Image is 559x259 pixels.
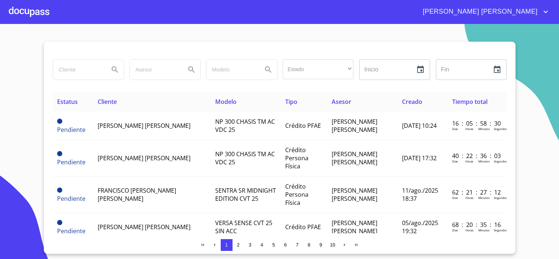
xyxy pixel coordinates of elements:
[280,239,291,251] button: 6
[57,151,62,156] span: Pendiente
[57,195,85,203] span: Pendiente
[98,122,191,130] span: [PERSON_NAME] [PERSON_NAME]
[402,154,437,162] span: [DATE] 17:32
[283,59,353,79] div: ​
[417,6,550,18] button: account of current user
[465,159,474,163] p: Horas
[215,118,275,134] span: NP 300 CHASIS TM AC VDC 25
[215,150,275,166] span: NP 300 CHASIS TM AC VDC 25
[285,223,321,231] span: Crédito PFAE
[296,242,298,248] span: 7
[57,227,85,235] span: Pendiente
[285,122,321,130] span: Crédito PFAE
[402,186,438,203] span: 11/ago./2025 18:37
[452,98,488,106] span: Tiempo total
[285,146,308,170] span: Crédito Persona Física
[327,239,339,251] button: 10
[332,98,351,106] span: Asesor
[57,98,78,106] span: Estatus
[272,242,275,248] span: 5
[237,242,240,248] span: 2
[402,98,422,106] span: Creado
[130,60,180,80] input: search
[315,239,327,251] button: 9
[225,242,228,248] span: 1
[98,186,176,203] span: FRANCISCO [PERSON_NAME] [PERSON_NAME]
[215,98,237,106] span: Modelo
[465,127,474,131] p: Horas
[452,228,458,232] p: Dias
[494,196,507,200] p: Segundos
[319,242,322,248] span: 9
[284,242,287,248] span: 6
[330,242,335,248] span: 10
[57,188,62,193] span: Pendiente
[285,98,297,106] span: Tipo
[332,219,377,235] span: [PERSON_NAME] [PERSON_NAME]
[452,127,458,131] p: Dias
[106,61,124,78] button: Search
[244,239,256,251] button: 3
[478,159,490,163] p: Minutos
[452,152,502,160] p: 40 : 22 : 36 : 03
[465,196,474,200] p: Horas
[494,127,507,131] p: Segundos
[98,223,191,231] span: [PERSON_NAME] [PERSON_NAME]
[53,60,103,80] input: search
[478,228,490,232] p: Minutos
[256,239,268,251] button: 4
[478,196,490,200] p: Minutos
[215,186,276,203] span: SENTRA SR MIDNIGHT EDITION CVT 25
[452,196,458,200] p: Dias
[233,239,244,251] button: 2
[261,242,263,248] span: 4
[98,98,117,106] span: Cliente
[268,239,280,251] button: 5
[494,159,507,163] p: Segundos
[259,61,277,78] button: Search
[303,239,315,251] button: 8
[332,118,377,134] span: [PERSON_NAME] [PERSON_NAME]
[478,127,490,131] p: Minutos
[57,119,62,124] span: Pendiente
[402,122,437,130] span: [DATE] 10:24
[332,186,377,203] span: [PERSON_NAME] [PERSON_NAME]
[215,219,272,235] span: VERSA SENSE CVT 25 SIN ACC
[308,242,310,248] span: 8
[221,239,233,251] button: 1
[98,154,191,162] span: [PERSON_NAME] [PERSON_NAME]
[417,6,541,18] span: [PERSON_NAME] [PERSON_NAME]
[57,220,62,225] span: Pendiente
[452,119,502,127] p: 16 : 05 : 58 : 30
[183,61,200,78] button: Search
[452,159,458,163] p: Dias
[332,150,377,166] span: [PERSON_NAME] [PERSON_NAME]
[57,126,85,134] span: Pendiente
[402,219,438,235] span: 05/ago./2025 19:32
[57,158,85,166] span: Pendiente
[291,239,303,251] button: 7
[465,228,474,232] p: Horas
[494,228,507,232] p: Segundos
[452,188,502,196] p: 62 : 21 : 27 : 12
[452,221,502,229] p: 68 : 20 : 35 : 16
[249,242,251,248] span: 3
[206,60,256,80] input: search
[285,182,308,207] span: Crédito Persona Física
